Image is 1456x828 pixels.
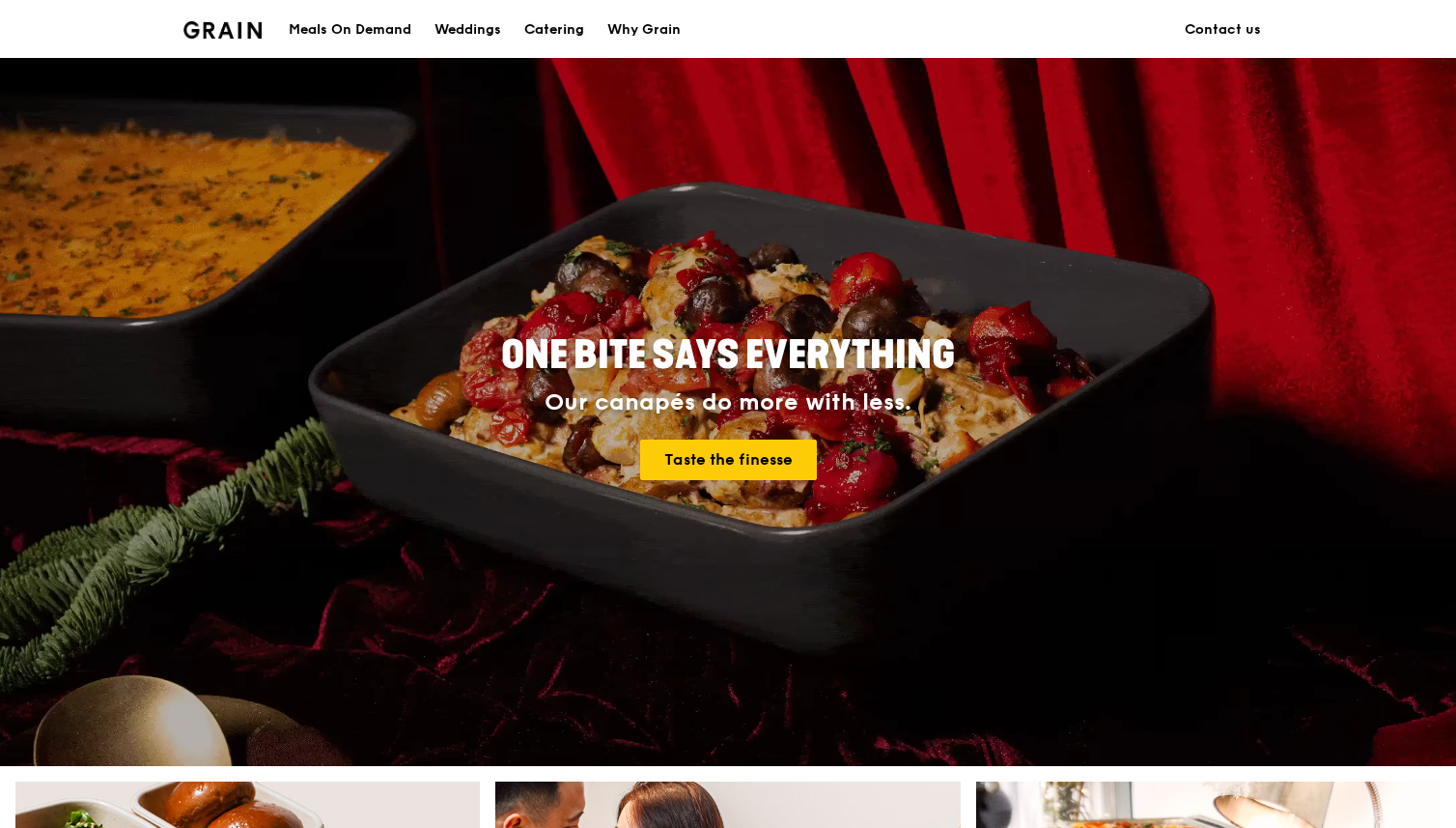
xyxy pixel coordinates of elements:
div: Meals On Demand [289,1,411,59]
a: Taste the finesse [640,440,817,480]
span: ONE BITE SAYS EVERYTHING [501,332,955,379]
a: Why Grain [596,1,692,59]
a: Contact us [1173,1,1273,59]
div: Weddings [434,1,501,59]
div: Catering [524,1,584,59]
img: Grain [183,21,262,39]
a: Weddings [423,1,513,59]
div: Why Grain [607,1,681,59]
a: Catering [513,1,596,59]
div: Our canapés do more with less. [380,389,1076,416]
